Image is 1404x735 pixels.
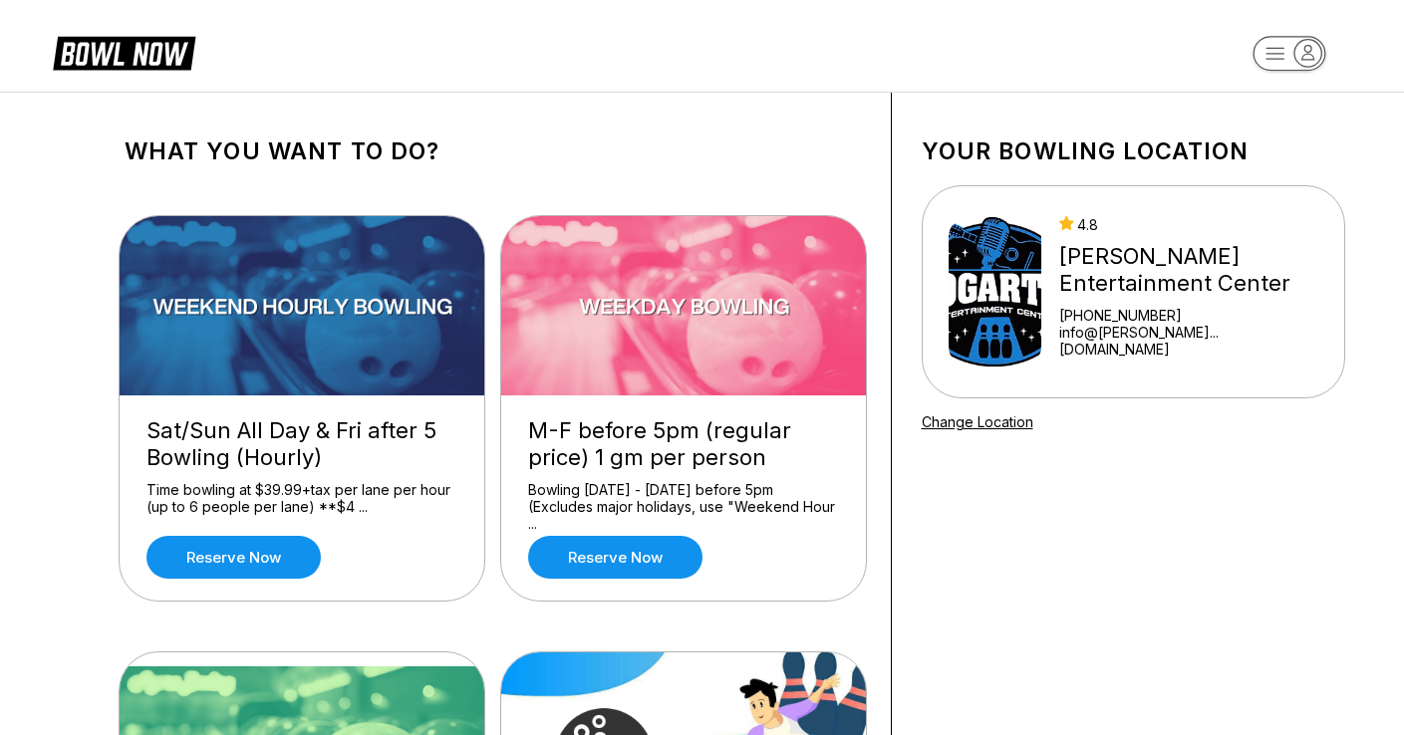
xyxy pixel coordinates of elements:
div: 4.8 [1059,216,1318,233]
h1: What you want to do? [125,137,861,165]
div: [PERSON_NAME] Entertainment Center [1059,243,1318,297]
div: Sat/Sun All Day & Fri after 5 Bowling (Hourly) [146,417,457,471]
h1: Your bowling location [922,137,1345,165]
img: M-F before 5pm (regular price) 1 gm per person [501,216,868,395]
div: Time bowling at $39.99+tax per lane per hour (up to 6 people per lane) **$4 ... [146,481,457,516]
a: Reserve now [528,536,702,579]
div: [PHONE_NUMBER] [1059,307,1318,324]
img: Bogart's Entertainment Center [949,217,1041,367]
img: Sat/Sun All Day & Fri after 5 Bowling (Hourly) [120,216,486,395]
a: info@[PERSON_NAME]...[DOMAIN_NAME] [1059,324,1318,358]
a: Change Location [922,413,1033,430]
div: M-F before 5pm (regular price) 1 gm per person [528,417,839,471]
a: Reserve now [146,536,321,579]
div: Bowling [DATE] - [DATE] before 5pm (Excludes major holidays, use "Weekend Hour ... [528,481,839,516]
